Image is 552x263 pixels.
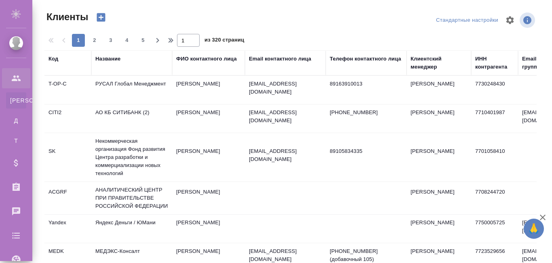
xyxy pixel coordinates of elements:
[471,143,518,171] td: 7701058410
[120,36,133,44] span: 4
[249,147,322,163] p: [EMAIL_ADDRESS][DOMAIN_NAME]
[137,36,150,44] span: 5
[10,137,22,145] span: Т
[330,55,401,63] div: Телефон контактного лица
[176,55,237,63] div: ФИО контактного лица
[91,182,172,214] td: АНАЛИТИЧЕСКИЙ ЦЕНТР ПРИ ПРАВИТЕЛЬСТВЕ РОССИЙСКОЙ ФЕДЕРАЦИИ
[249,80,322,96] p: [EMAIL_ADDRESS][DOMAIN_NAME]
[91,215,172,243] td: Яндекс Деньги / ЮМани
[6,113,26,129] a: Д
[527,220,541,237] span: 🙏
[172,104,245,133] td: [PERSON_NAME]
[10,117,22,125] span: Д
[475,55,514,71] div: ИНН контрагента
[407,143,471,171] td: [PERSON_NAME]
[330,147,402,155] p: 89105834335
[471,215,518,243] td: 7750005725
[407,76,471,104] td: [PERSON_NAME]
[330,80,402,88] p: 89163910013
[407,104,471,133] td: [PERSON_NAME]
[520,13,537,28] span: Посмотреть информацию
[172,76,245,104] td: [PERSON_NAME]
[471,76,518,104] td: 7730248430
[44,104,91,133] td: CITI2
[471,104,518,133] td: 7710401987
[524,219,544,239] button: 🙏
[44,143,91,171] td: SK
[48,55,58,63] div: Код
[104,36,117,44] span: 3
[172,215,245,243] td: [PERSON_NAME]
[172,184,245,212] td: [PERSON_NAME]
[104,34,117,47] button: 3
[95,55,120,63] div: Название
[411,55,467,71] div: Клиентский менеджер
[172,143,245,171] td: [PERSON_NAME]
[500,10,520,30] span: Настроить таблицу
[137,34,150,47] button: 5
[249,55,311,63] div: Email контактного лица
[407,184,471,212] td: [PERSON_NAME]
[91,10,111,24] button: Создать
[6,133,26,149] a: Т
[44,184,91,212] td: ACGRF
[330,109,402,117] p: [PHONE_NUMBER]
[91,133,172,182] td: Некоммерческая организация Фонд развития Центра разработки и коммерциализации новых технологий
[88,34,101,47] button: 2
[120,34,133,47] button: 4
[91,76,172,104] td: РУСАЛ Глобал Менеджмент
[434,14,500,27] div: split button
[204,35,244,47] span: из 320 страниц
[44,76,91,104] td: T-OP-C
[88,36,101,44] span: 2
[10,96,22,104] span: [PERSON_NAME]
[471,184,518,212] td: 7708244720
[44,10,88,23] span: Клиенты
[249,109,322,125] p: [EMAIL_ADDRESS][DOMAIN_NAME]
[44,215,91,243] td: Yandex
[6,92,26,109] a: [PERSON_NAME]
[407,215,471,243] td: [PERSON_NAME]
[91,104,172,133] td: АО КБ СИТИБАНК (2)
